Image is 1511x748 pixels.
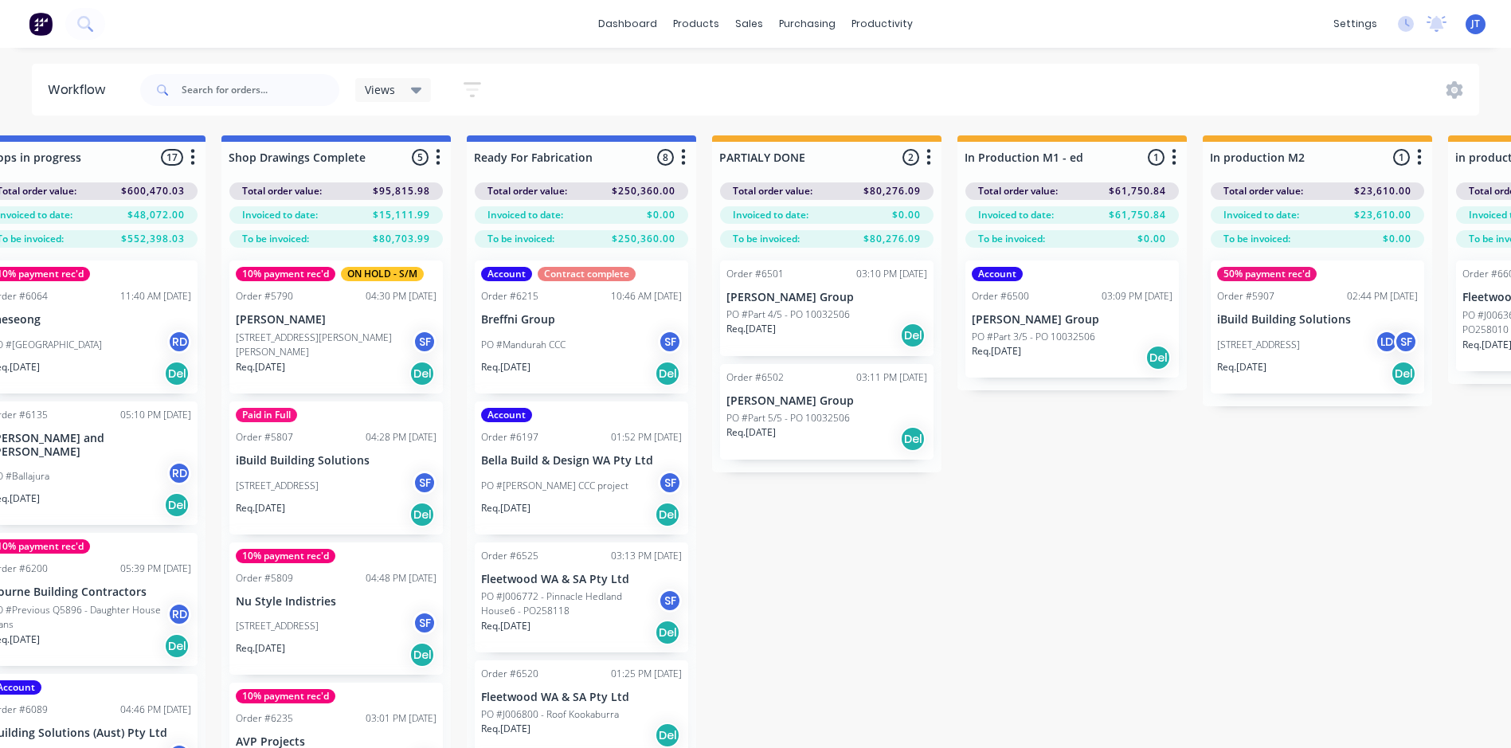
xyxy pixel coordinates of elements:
div: Order #6520 [481,667,538,681]
p: [PERSON_NAME] Group [726,394,927,408]
div: AccountOrder #650003:09 PM [DATE][PERSON_NAME] GroupPO #Part 3/5 - PO 10032506Req.[DATE]Del [965,260,1179,378]
span: $23,610.00 [1354,184,1411,198]
span: To be invoiced: [487,232,554,246]
div: Order #5907 [1217,289,1274,304]
div: Account [481,267,532,281]
div: 04:48 PM [DATE] [366,571,436,585]
div: 01:52 PM [DATE] [611,430,682,444]
span: $0.00 [647,208,675,222]
div: SF [658,471,682,495]
span: To be invoiced: [733,232,800,246]
div: Del [164,492,190,518]
span: $23,610.00 [1354,208,1411,222]
div: 03:10 PM [DATE] [856,267,927,281]
div: Order #6502 [726,370,784,385]
p: Req. [DATE] [1217,360,1266,374]
span: Total order value: [1223,184,1303,198]
div: Del [409,642,435,668]
span: Total order value: [487,184,567,198]
div: settings [1325,12,1385,36]
span: To be invoiced: [242,232,309,246]
span: $48,072.00 [127,208,185,222]
p: PO #Part 5/5 - PO 10032506 [726,411,850,425]
div: Order #5809 [236,571,293,585]
div: 10% payment rec'd [236,267,335,281]
span: Total order value: [242,184,322,198]
a: dashboard [590,12,665,36]
div: 50% payment rec'd [1217,267,1317,281]
div: purchasing [771,12,844,36]
span: Invoiced to date: [242,208,318,222]
div: 03:13 PM [DATE] [611,549,682,563]
div: Order #6197 [481,430,538,444]
div: Del [164,361,190,386]
p: Req. [DATE] [481,501,530,515]
div: SF [658,589,682,613]
span: Invoiced to date: [487,208,563,222]
div: Order #652503:13 PM [DATE]Fleetwood WA & SA Pty LtdPO #J006772 - Pinnacle Hedland House6 - PO2581... [475,542,688,653]
div: Contract complete [538,267,636,281]
div: Order #6500 [972,289,1029,304]
span: Invoiced to date: [1223,208,1299,222]
div: Account [481,408,532,422]
div: ON HOLD - S/M [341,267,424,281]
div: Del [655,723,680,748]
input: Search for orders... [182,74,339,106]
div: Order #6215 [481,289,538,304]
div: Del [1391,361,1416,386]
span: $80,703.99 [373,232,430,246]
div: 05:10 PM [DATE] [120,408,191,422]
span: Invoiced to date: [978,208,1054,222]
span: $80,276.09 [863,184,921,198]
p: PO #Part 3/5 - PO 10032506 [972,330,1095,344]
p: Nu Style Indistries [236,595,436,609]
span: $552,398.03 [121,232,185,246]
div: Del [409,361,435,386]
div: Del [1145,345,1171,370]
p: [PERSON_NAME] Group [726,291,927,304]
div: 03:01 PM [DATE] [366,711,436,726]
span: $0.00 [1383,232,1411,246]
span: $0.00 [1137,232,1166,246]
p: PO #J006800 - Roof Kookaburra [481,707,619,722]
p: Req. [DATE] [481,619,530,633]
div: 10% payment rec'dOrder #580904:48 PM [DATE]Nu Style Indistries[STREET_ADDRESS]SFReq.[DATE]Del [229,542,443,676]
div: sales [727,12,771,36]
span: $250,360.00 [612,232,675,246]
p: [PERSON_NAME] Group [972,313,1172,327]
p: Req. [DATE] [726,425,776,440]
div: SF [1394,330,1418,354]
div: Del [900,323,926,348]
div: Order #650203:11 PM [DATE][PERSON_NAME] GroupPO #Part 5/5 - PO 10032506Req.[DATE]Del [720,364,934,460]
span: Invoiced to date: [733,208,808,222]
div: 04:46 PM [DATE] [120,703,191,717]
span: $61,750.84 [1109,208,1166,222]
p: Req. [DATE] [236,641,285,656]
p: [STREET_ADDRESS] [1217,338,1300,352]
div: SF [413,330,436,354]
div: Del [164,633,190,659]
p: Bella Build & Design WA Pty Ltd [481,454,682,468]
span: To be invoiced: [978,232,1045,246]
span: $600,470.03 [121,184,185,198]
div: Workflow [48,80,113,100]
p: [STREET_ADDRESS] [236,619,319,633]
div: 04:28 PM [DATE] [366,430,436,444]
div: LD [1375,330,1399,354]
div: AccountContract completeOrder #621510:46 AM [DATE]Breffni GroupPO #Mandurah CCCSFReq.[DATE]Del [475,260,688,394]
div: RD [167,602,191,626]
div: 03:09 PM [DATE] [1102,289,1172,304]
p: [STREET_ADDRESS] [236,479,319,493]
div: SF [413,471,436,495]
div: Del [655,361,680,386]
div: RD [167,330,191,354]
span: $95,815.98 [373,184,430,198]
div: SF [658,330,682,354]
div: 10:46 AM [DATE] [611,289,682,304]
div: SF [413,611,436,635]
div: Order #6525 [481,549,538,563]
p: Breffni Group [481,313,682,327]
div: 03:11 PM [DATE] [856,370,927,385]
div: Del [655,620,680,645]
div: Order #650103:10 PM [DATE][PERSON_NAME] GroupPO #Part 4/5 - PO 10032506Req.[DATE]Del [720,260,934,356]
